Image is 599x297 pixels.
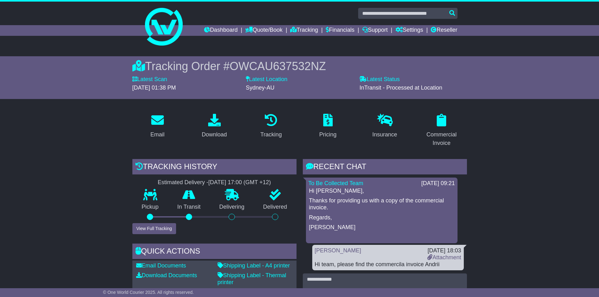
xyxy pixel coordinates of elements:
[290,25,318,36] a: Tracking
[427,247,461,254] div: [DATE] 18:03
[168,204,210,211] p: In Transit
[309,197,454,211] p: Thanks for providing us with a copy of the commercial invoice.
[359,76,400,83] label: Latest Status
[208,179,271,186] div: [DATE] 17:00 (GMT +12)
[368,112,401,141] a: Insurance
[315,261,461,268] div: Hi team, please find the commercila invoice Andrii
[362,25,388,36] a: Support
[359,85,442,91] span: InTransit - Processed at Location
[309,224,454,231] p: [PERSON_NAME]
[315,247,361,254] a: [PERSON_NAME]
[431,25,457,36] a: Reseller
[416,112,467,150] a: Commercial Invoice
[146,112,169,141] a: Email
[136,272,197,278] a: Download Documents
[256,112,286,141] a: Tracking
[230,60,326,73] span: OWCAU637532NZ
[245,25,282,36] a: Quote/Book
[136,262,186,269] a: Email Documents
[218,262,290,269] a: Shipping Label - A4 printer
[202,130,227,139] div: Download
[427,254,461,261] a: Attachment
[309,214,454,221] p: Regards,
[132,59,467,73] div: Tracking Order #
[308,180,363,186] a: To Be Collected Team
[150,130,164,139] div: Email
[132,76,167,83] label: Latest Scan
[303,159,467,176] div: RECENT CHAT
[132,223,176,234] button: View Full Tracking
[254,204,297,211] p: Delivered
[103,290,194,295] span: © One World Courier 2025. All rights reserved.
[372,130,397,139] div: Insurance
[218,272,286,285] a: Shipping Label - Thermal printer
[420,130,463,147] div: Commercial Invoice
[260,130,282,139] div: Tracking
[319,130,336,139] div: Pricing
[246,85,275,91] span: Sydney-AU
[132,204,168,211] p: Pickup
[315,112,341,141] a: Pricing
[210,204,254,211] p: Delivering
[326,25,354,36] a: Financials
[132,179,297,186] div: Estimated Delivery -
[132,244,297,261] div: Quick Actions
[246,76,287,83] label: Latest Location
[309,188,454,195] p: Hi [PERSON_NAME],
[204,25,238,36] a: Dashboard
[421,180,455,187] div: [DATE] 09:21
[396,25,423,36] a: Settings
[132,159,297,176] div: Tracking history
[132,85,176,91] span: [DATE] 01:38 PM
[197,112,231,141] a: Download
